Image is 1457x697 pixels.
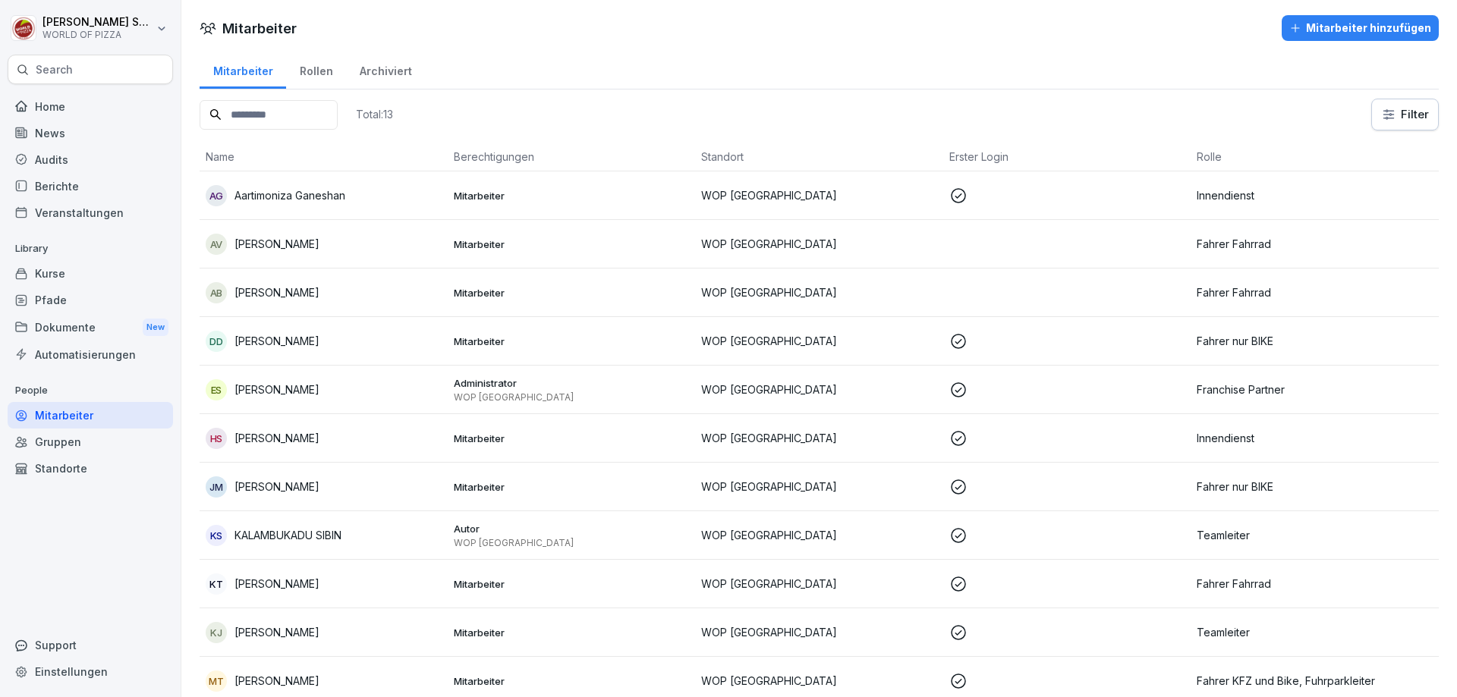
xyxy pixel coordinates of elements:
[206,185,227,206] div: AG
[1381,107,1429,122] div: Filter
[701,430,937,446] p: WOP [GEOGRAPHIC_DATA]
[1197,527,1433,543] p: Teamleiter
[234,576,319,592] p: [PERSON_NAME]
[448,143,696,171] th: Berechtigungen
[234,527,341,543] p: KALAMBUKADU SIBIN
[206,282,227,303] div: AB
[143,319,168,336] div: New
[206,525,227,546] div: KS
[454,237,690,251] p: Mitarbeiter
[8,237,173,261] p: Library
[206,428,227,449] div: HS
[8,146,173,173] a: Audits
[8,287,173,313] a: Pfade
[454,480,690,494] p: Mitarbeiter
[454,577,690,591] p: Mitarbeiter
[454,189,690,203] p: Mitarbeiter
[234,236,319,252] p: [PERSON_NAME]
[454,674,690,688] p: Mitarbeiter
[701,624,937,640] p: WOP [GEOGRAPHIC_DATA]
[234,381,319,397] p: [PERSON_NAME]
[1197,576,1433,592] p: Fahrer Fahrrad
[454,334,690,348] p: Mitarbeiter
[701,673,937,689] p: WOP [GEOGRAPHIC_DATA]
[701,187,937,203] p: WOP [GEOGRAPHIC_DATA]
[701,284,937,300] p: WOP [GEOGRAPHIC_DATA]
[701,381,937,397] p: WOP [GEOGRAPHIC_DATA]
[206,476,227,498] div: JM
[206,573,227,595] div: KT
[1289,20,1431,36] div: Mitarbeiter hinzufügen
[206,670,227,692] div: MT
[8,658,173,685] a: Einstellungen
[1372,99,1438,130] button: Filter
[695,143,943,171] th: Standort
[8,173,173,199] a: Berichte
[42,16,153,29] p: [PERSON_NAME] Sumhayev
[1197,673,1433,689] p: Fahrer KFZ und Bike, Fuhrparkleiter
[1197,479,1433,494] p: Fahrer nur BIKE
[701,479,937,494] p: WOP [GEOGRAPHIC_DATA]
[234,430,319,446] p: [PERSON_NAME]
[454,432,690,445] p: Mitarbeiter
[8,120,173,146] a: News
[701,527,937,543] p: WOP [GEOGRAPHIC_DATA]
[8,341,173,368] a: Automatisierungen
[1191,143,1439,171] th: Rolle
[234,187,345,203] p: Aartimoniza Ganeshan
[454,286,690,300] p: Mitarbeiter
[1197,381,1433,397] p: Franchise Partner
[454,376,690,390] p: Administrator
[206,234,227,255] div: AV
[36,62,73,77] p: Search
[346,50,425,89] a: Archiviert
[8,455,173,482] div: Standorte
[1197,236,1433,252] p: Fahrer Fahrrad
[943,143,1191,171] th: Erster Login
[701,236,937,252] p: WOP [GEOGRAPHIC_DATA]
[200,50,286,89] a: Mitarbeiter
[8,93,173,120] a: Home
[8,402,173,429] a: Mitarbeiter
[222,18,297,39] h1: Mitarbeiter
[234,624,319,640] p: [PERSON_NAME]
[1197,430,1433,446] p: Innendienst
[8,429,173,455] div: Gruppen
[8,378,173,403] p: People
[8,313,173,341] div: Dokumente
[234,284,319,300] p: [PERSON_NAME]
[454,522,690,535] p: Autor
[454,391,690,403] p: WOP [GEOGRAPHIC_DATA]
[701,333,937,349] p: WOP [GEOGRAPHIC_DATA]
[8,632,173,658] div: Support
[701,576,937,592] p: WOP [GEOGRAPHIC_DATA]
[42,30,153,40] p: WORLD OF PIZZA
[200,143,448,171] th: Name
[8,199,173,226] a: Veranstaltungen
[206,331,227,352] div: DD
[8,260,173,287] a: Kurse
[1197,624,1433,640] p: Teamleiter
[8,313,173,341] a: DokumenteNew
[1282,15,1439,41] button: Mitarbeiter hinzufügen
[234,479,319,494] p: [PERSON_NAME]
[234,333,319,349] p: [PERSON_NAME]
[454,537,690,549] p: WOP [GEOGRAPHIC_DATA]
[1197,187,1433,203] p: Innendienst
[1197,333,1433,349] p: Fahrer nur BIKE
[454,626,690,639] p: Mitarbeiter
[286,50,346,89] a: Rollen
